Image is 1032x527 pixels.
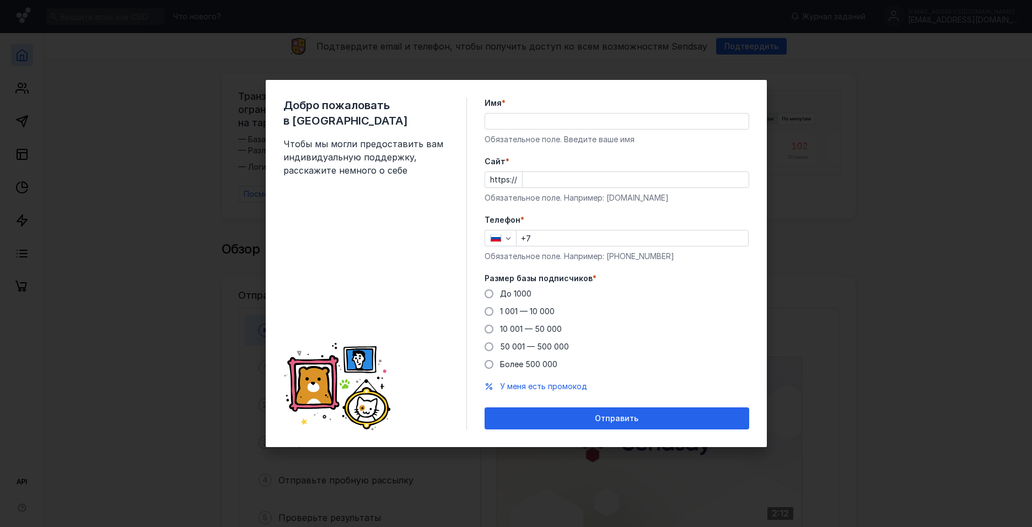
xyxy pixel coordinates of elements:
[485,98,502,109] span: Имя
[485,192,749,203] div: Обязательное поле. Например: [DOMAIN_NAME]
[500,306,555,316] span: 1 001 — 10 000
[485,214,520,225] span: Телефон
[500,359,557,369] span: Более 500 000
[500,289,531,298] span: До 1000
[485,251,749,262] div: Обязательное поле. Например: [PHONE_NUMBER]
[485,156,506,167] span: Cайт
[283,137,449,177] span: Чтобы мы могли предоставить вам индивидуальную поддержку, расскажите немного о себе
[500,381,587,392] button: У меня есть промокод
[485,273,593,284] span: Размер базы подписчиков
[283,98,449,128] span: Добро пожаловать в [GEOGRAPHIC_DATA]
[485,134,749,145] div: Обязательное поле. Введите ваше имя
[500,381,587,391] span: У меня есть промокод
[500,324,562,334] span: 10 001 — 50 000
[485,407,749,429] button: Отправить
[500,342,569,351] span: 50 001 — 500 000
[595,414,638,423] span: Отправить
